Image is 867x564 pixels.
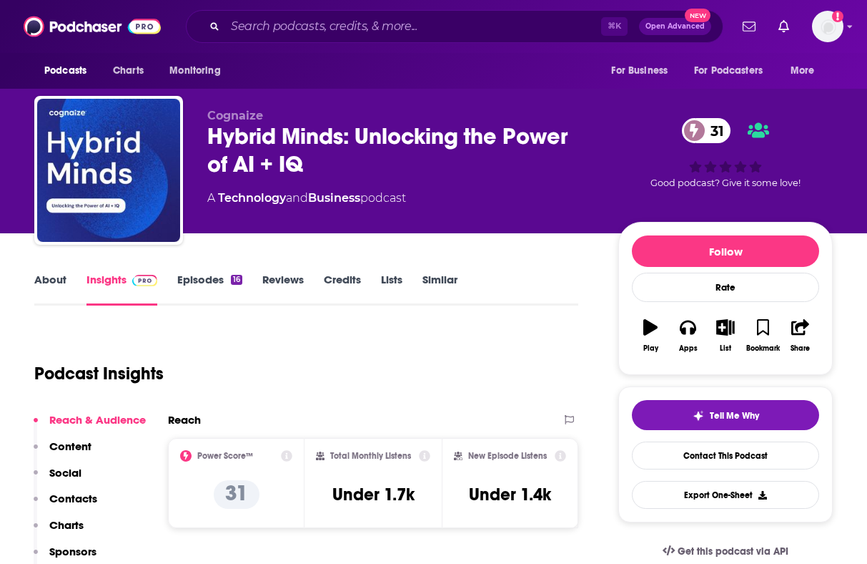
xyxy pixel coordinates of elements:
img: Podchaser - Follow, Share and Rate Podcasts [24,13,161,40]
span: and [286,191,308,205]
span: New [685,9,710,22]
button: open menu [34,57,105,84]
svg: Add a profile image [832,11,843,22]
button: Share [782,310,819,361]
a: Credits [324,273,361,306]
span: Tell Me Why [710,410,759,422]
button: Social [34,466,81,492]
a: Episodes16 [177,273,242,306]
h2: Total Monthly Listens [330,451,411,461]
button: Reach & Audience [34,413,146,439]
div: Play [643,344,658,353]
h2: New Episode Listens [468,451,547,461]
button: tell me why sparkleTell Me Why [632,400,819,430]
a: Show notifications dropdown [773,14,795,39]
a: About [34,273,66,306]
p: Charts [49,518,84,532]
button: Play [632,310,669,361]
span: 31 [696,118,731,143]
p: 31 [214,480,259,509]
button: Open AdvancedNew [639,18,711,35]
span: For Business [611,61,668,81]
button: Follow [632,235,819,267]
a: Technology [218,191,286,205]
button: open menu [781,57,833,84]
span: More [791,61,815,81]
input: Search podcasts, credits, & more... [225,15,601,38]
div: Rate [632,273,819,302]
span: Good podcast? Give it some love! [650,178,801,188]
div: Search podcasts, credits, & more... [186,10,723,43]
button: Apps [669,310,706,361]
div: List [720,344,731,353]
img: Hybrid Minds: Unlocking the Power of AI + IQ [37,99,180,242]
button: Export One-Sheet [632,481,819,509]
p: Sponsors [49,545,96,558]
span: Logged in as mtraynor [812,11,843,42]
a: Lists [381,273,402,306]
h3: Under 1.7k [332,484,415,505]
a: Charts [104,57,152,84]
div: Apps [679,344,698,353]
a: Show notifications dropdown [737,14,761,39]
span: ⌘ K [601,17,628,36]
p: Content [49,439,91,453]
span: Open Advanced [645,23,705,30]
a: Business [308,191,360,205]
img: tell me why sparkle [693,410,704,422]
button: Show profile menu [812,11,843,42]
span: Podcasts [44,61,86,81]
h1: Podcast Insights [34,363,164,384]
button: Contacts [34,492,97,518]
div: 16 [231,275,242,285]
a: 31 [682,118,731,143]
span: Cognaize [207,109,263,122]
div: Bookmark [746,344,780,353]
button: List [707,310,744,361]
span: Monitoring [169,61,220,81]
p: Contacts [49,492,97,505]
div: Share [791,344,810,353]
h2: Reach [168,413,201,427]
span: Charts [113,61,144,81]
a: Similar [422,273,457,306]
button: Charts [34,518,84,545]
span: Get this podcast via API [678,545,788,558]
img: Podchaser Pro [132,275,157,286]
h3: Under 1.4k [469,484,551,505]
a: Reviews [262,273,304,306]
h2: Power Score™ [197,451,253,461]
button: open menu [685,57,783,84]
div: A podcast [207,190,406,207]
img: User Profile [812,11,843,42]
a: InsightsPodchaser Pro [86,273,157,306]
p: Social [49,466,81,480]
div: 31Good podcast? Give it some love! [618,109,833,198]
button: open menu [601,57,685,84]
button: Bookmark [744,310,781,361]
button: Content [34,439,91,466]
p: Reach & Audience [49,413,146,427]
span: For Podcasters [694,61,763,81]
button: open menu [159,57,239,84]
a: Contact This Podcast [632,442,819,470]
